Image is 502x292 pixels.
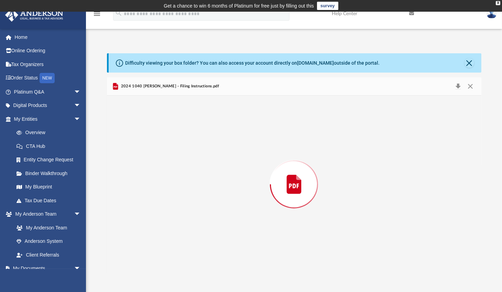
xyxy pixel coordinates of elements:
[5,30,91,44] a: Home
[120,83,219,89] span: 2024 1040 [PERSON_NAME] - Filing Instructions.pdf
[452,82,465,91] button: Download
[93,13,101,18] a: menu
[465,58,474,68] button: Close
[125,60,380,67] div: Difficulty viewing your box folder? You can also access your account directly on outside of the p...
[10,139,91,153] a: CTA Hub
[74,99,88,113] span: arrow_drop_down
[10,166,91,180] a: Binder Walkthrough
[317,2,338,10] a: survey
[93,10,101,18] i: menu
[10,180,88,194] a: My Blueprint
[10,248,88,262] a: Client Referrals
[496,1,500,5] div: close
[74,207,88,221] span: arrow_drop_down
[10,194,91,207] a: Tax Due Dates
[74,262,88,276] span: arrow_drop_down
[5,71,91,85] a: Order StatusNEW
[487,9,497,19] img: User Pic
[5,262,88,275] a: My Documentsarrow_drop_down
[5,44,91,58] a: Online Ordering
[115,9,122,17] i: search
[10,235,88,248] a: Anderson System
[5,85,91,99] a: Platinum Q&Aarrow_drop_down
[164,2,314,10] div: Get a chance to win 6 months of Platinum for free just by filling out this
[10,126,91,140] a: Overview
[5,99,91,112] a: Digital Productsarrow_drop_down
[464,82,477,91] button: Close
[5,112,91,126] a: My Entitiesarrow_drop_down
[3,8,65,22] img: Anderson Advisors Platinum Portal
[74,112,88,126] span: arrow_drop_down
[107,77,481,273] div: Preview
[297,60,334,66] a: [DOMAIN_NAME]
[74,85,88,99] span: arrow_drop_down
[10,221,84,235] a: My Anderson Team
[40,73,55,83] div: NEW
[5,207,88,221] a: My Anderson Teamarrow_drop_down
[5,57,91,71] a: Tax Organizers
[10,153,91,167] a: Entity Change Request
